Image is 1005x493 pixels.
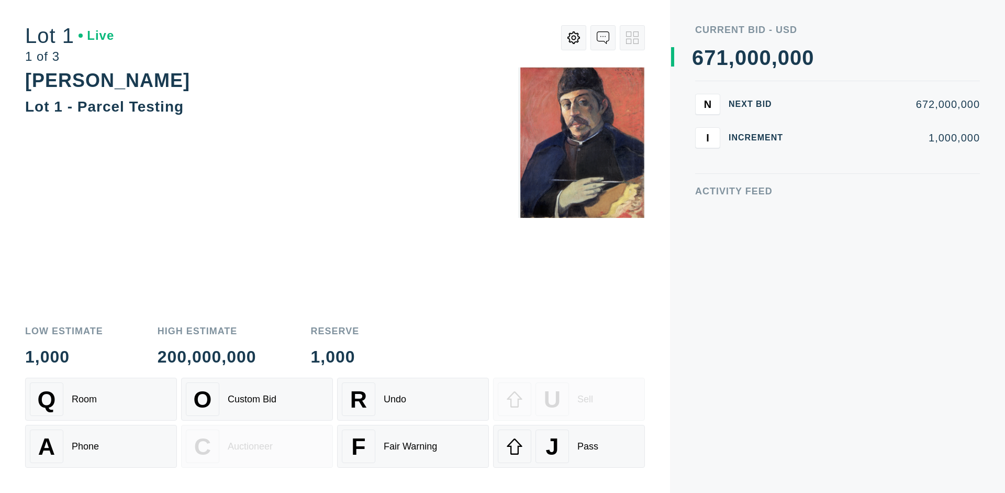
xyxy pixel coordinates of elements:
span: C [194,433,211,460]
div: Phone [72,441,99,452]
div: 200,000,000 [158,348,256,365]
div: Room [72,394,97,405]
div: Activity Feed [695,187,980,196]
button: OCustom Bid [181,378,333,421]
div: Custom Bid [228,394,276,405]
div: 672,000,000 [800,99,980,109]
div: 0 [735,47,747,68]
div: 1,000,000 [800,133,980,143]
button: N [695,94,720,115]
div: 7 [704,47,716,68]
div: Undo [384,394,406,405]
button: FFair Warning [337,425,489,468]
div: 6 [692,47,704,68]
div: , [772,47,778,257]
button: I [695,127,720,148]
span: R [350,386,367,413]
span: U [544,386,561,413]
div: 1,000 [25,348,103,365]
button: USell [493,378,645,421]
div: [PERSON_NAME] [25,70,190,91]
div: Lot 1 [25,25,114,46]
span: J [545,433,559,460]
span: N [704,98,711,110]
button: QRoom [25,378,177,421]
span: Q [38,386,56,413]
div: 0 [778,47,790,68]
span: A [38,433,55,460]
div: Increment [729,134,791,142]
div: Live [79,29,114,42]
button: RUndo [337,378,489,421]
button: APhone [25,425,177,468]
div: 1 [717,47,729,68]
div: 0 [747,47,759,68]
div: Lot 1 - Parcel Testing [25,98,184,115]
div: 0 [790,47,802,68]
div: Sell [577,394,593,405]
div: Fair Warning [384,441,437,452]
div: , [729,47,735,257]
div: Current Bid - USD [695,25,980,35]
div: 1 of 3 [25,50,114,63]
div: High Estimate [158,326,256,336]
div: 0 [802,47,814,68]
div: Reserve [311,326,360,336]
button: JPass [493,425,645,468]
div: Auctioneer [228,441,273,452]
span: O [194,386,212,413]
div: Pass [577,441,598,452]
span: I [706,132,709,144]
div: Next Bid [729,100,791,108]
button: CAuctioneer [181,425,333,468]
div: Low Estimate [25,326,103,336]
div: 0 [759,47,771,68]
span: F [351,433,365,460]
div: 1,000 [311,348,360,365]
